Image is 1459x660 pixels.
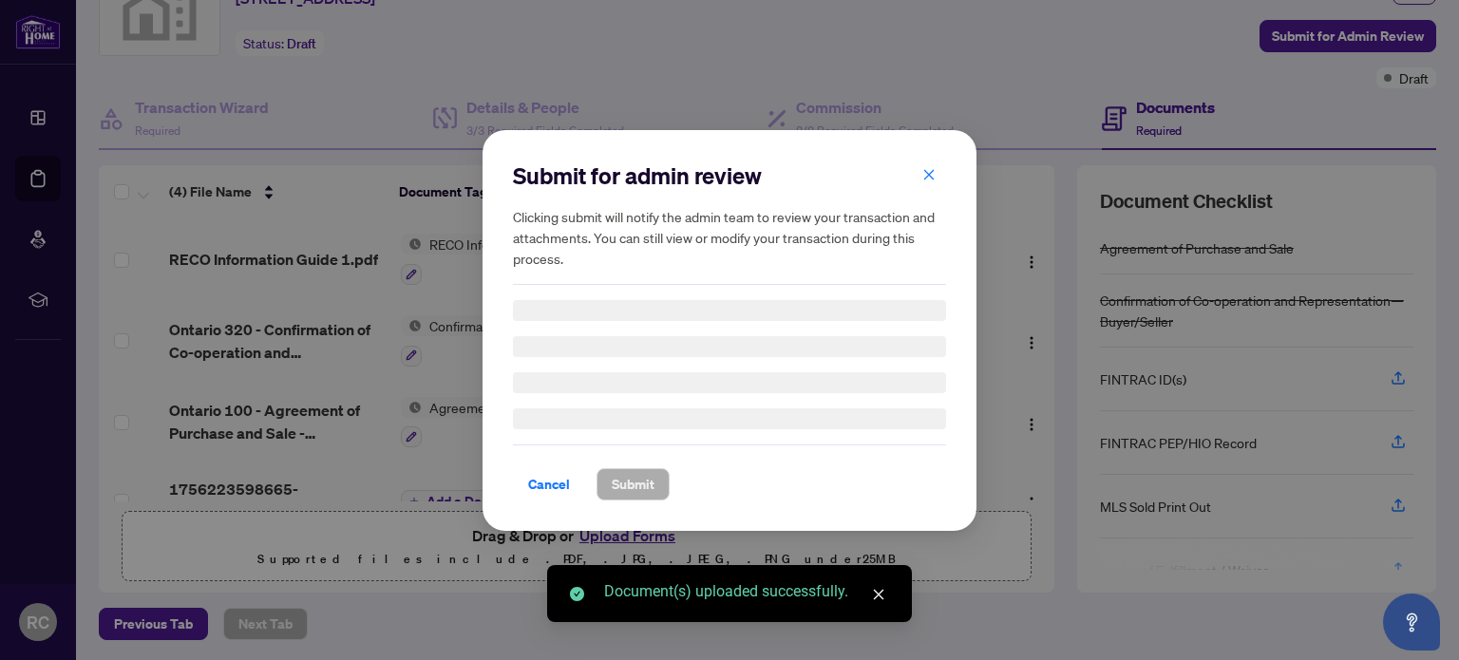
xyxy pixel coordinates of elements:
[597,468,670,500] button: Submit
[528,469,570,500] span: Cancel
[868,584,889,605] a: Close
[570,587,584,601] span: check-circle
[922,167,936,180] span: close
[513,206,946,269] h5: Clicking submit will notify the admin team to review your transaction and attachments. You can st...
[513,160,946,191] h2: Submit for admin review
[872,588,885,601] span: close
[604,580,889,603] div: Document(s) uploaded successfully.
[1383,594,1440,651] button: Open asap
[513,468,585,500] button: Cancel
